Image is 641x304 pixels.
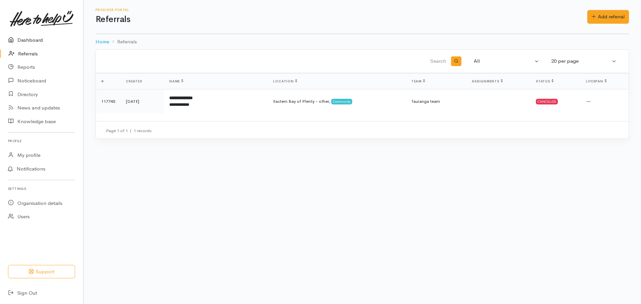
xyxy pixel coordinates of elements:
[96,73,121,89] th: #
[472,79,503,83] span: Assignments
[109,38,137,46] li: Referrals
[551,57,611,65] div: 20 per page
[126,98,139,104] time: [DATE]
[273,79,297,83] span: Location
[95,15,587,24] h1: Referrals
[470,55,543,68] button: All
[106,128,152,133] small: Page 1 of 1 1 records
[411,98,461,105] div: Tauranga team
[95,8,587,12] h6: Provider Portal
[104,53,447,69] input: Search
[95,38,109,46] a: Home
[581,89,629,113] td: —
[130,128,132,133] span: |
[96,89,121,113] td: 117745
[331,99,352,104] span: Community
[273,98,330,104] span: Eastern Bay of Plenty - other,
[586,79,606,83] span: Lifespan
[95,34,629,50] nav: breadcrumb
[536,79,554,83] span: Status
[474,57,533,65] div: All
[8,265,75,279] button: Support
[121,73,164,89] th: Created
[169,79,183,83] span: Name
[8,184,75,193] h6: Settings
[411,79,425,83] span: Team
[587,10,629,24] a: Add referral
[536,99,558,104] div: Cancelled
[8,136,75,145] h6: Profile
[547,55,621,68] button: 20 per page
